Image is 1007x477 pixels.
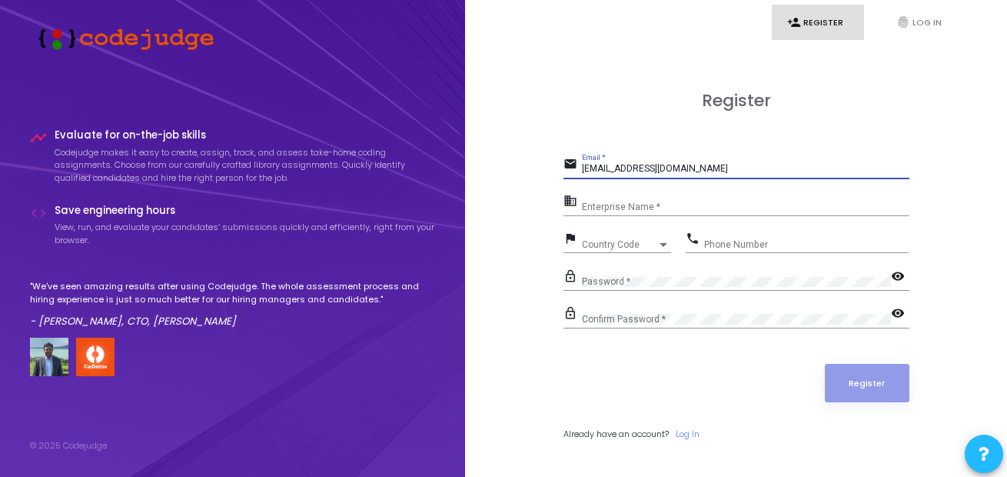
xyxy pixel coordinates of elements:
input: Phone Number [704,239,909,250]
span: Already have an account? [563,428,669,440]
p: "We've seen amazing results after using Codejudge. The whole assessment process and hiring experi... [30,280,436,305]
h4: Evaluate for on-the-job skills [55,129,436,142]
span: Country Code [582,240,657,249]
mat-icon: flag [563,231,582,249]
a: Log In [676,428,700,441]
h4: Save engineering hours [55,205,436,217]
a: fingerprintLog In [881,5,973,41]
input: Enterprise Name [582,202,909,212]
h3: Register [563,91,909,111]
i: person_add [787,15,801,29]
em: - [PERSON_NAME], CTO, [PERSON_NAME] [30,314,236,329]
mat-icon: email [563,156,582,175]
mat-icon: lock_outline [563,269,582,287]
mat-icon: lock_outline [563,305,582,324]
div: © 2025 Codejudge [30,439,107,452]
i: fingerprint [896,15,910,29]
mat-icon: phone [686,231,704,249]
i: timeline [30,129,47,146]
mat-icon: visibility [891,305,909,324]
mat-icon: visibility [891,269,909,287]
p: View, run, and evaluate your candidates’ submissions quickly and efficiently, right from your bro... [55,221,436,246]
input: Email [582,164,909,175]
button: Register [825,364,909,402]
mat-icon: business [563,193,582,212]
a: person_addRegister [772,5,864,41]
img: company-logo [76,338,115,376]
p: Codejudge makes it easy to create, assign, track, and assess take-home coding assignments. Choose... [55,146,436,185]
i: code [30,205,47,222]
img: user image [30,338,68,376]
